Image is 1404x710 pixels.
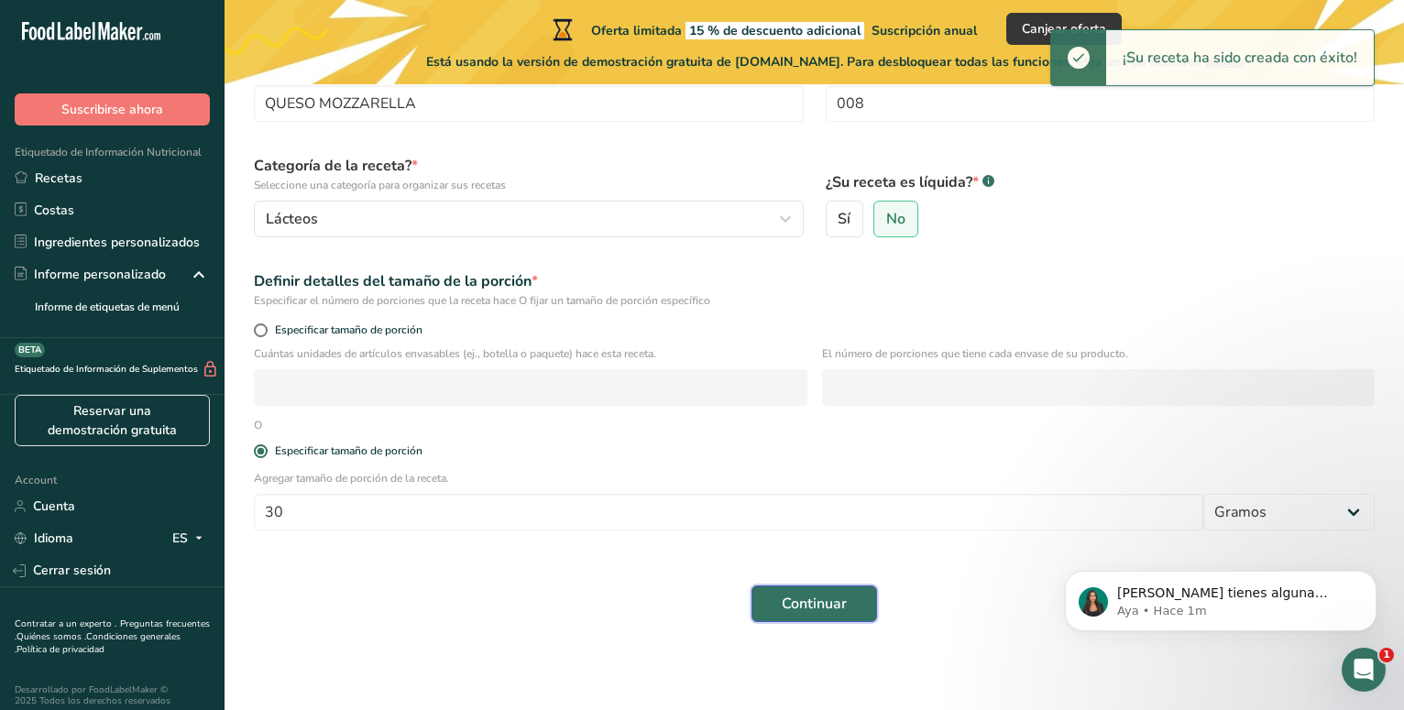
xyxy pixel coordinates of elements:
[15,522,73,554] a: Idioma
[254,345,807,362] p: Cuántas unidades de artículos envasables (ej., botella o paquete) hace esta receta.
[268,323,422,337] span: Especificar tamaño de porción
[1006,13,1122,45] button: Canjear oferta
[549,18,977,40] div: Oferta limitada
[243,417,273,433] div: O
[1022,19,1106,38] span: Canjear oferta
[1106,30,1374,85] div: ¡Su receta ha sido creada con éxito!
[686,22,864,39] span: 15 % de descuento adicional
[782,593,847,615] span: Continuar
[426,52,1245,71] span: Está usando la versión de demostración gratuita de [DOMAIN_NAME]. Para desbloquear todas las func...
[275,444,422,458] div: Especificar tamaño de porción
[254,470,1375,486] p: Agregar tamaño de porción de la receta.
[826,85,1376,122] input: Escriba eu código de la receta aquí
[886,210,905,228] span: No
[15,684,210,706] div: Desarrollado por FoodLabelMaker © 2025 Todos los derechos reservados
[16,643,104,656] a: Política de privacidad
[15,630,181,656] a: Condiciones generales .
[172,528,210,550] div: ES
[16,630,86,643] a: Quiénes somos .
[826,171,1376,193] label: ¿Su receta es líquida?
[15,395,210,446] a: Reservar una demostración gratuita
[254,292,1375,309] div: Especificar el número de porciones que la receta hace O fijar un tamaño de porción específico
[15,617,210,643] a: Preguntas frecuentes .
[15,265,166,284] div: Informe personalizado
[266,208,318,230] span: Lácteos
[838,210,850,228] span: Sí
[1342,648,1386,692] iframe: Intercom live chat
[822,345,1376,362] p: El número de porciones que tiene cada envase de su producto.
[15,343,45,357] div: BETA
[1379,648,1394,662] span: 1
[254,85,804,122] input: Escriba el nombre de su receta aquí
[254,177,804,193] p: Seleccione una categoría para organizar sus recetas
[254,494,1203,530] input: Escribe aquí el tamaño de la porción
[1037,532,1404,661] iframe: Intercom notifications mensaje
[254,270,1375,292] div: Definir detalles del tamaño de la porción
[15,617,116,630] a: Contratar a un experto .
[254,201,804,237] button: Lácteos
[254,155,804,193] label: Categoría de la receta?
[15,93,210,126] button: Suscribirse ahora
[751,585,877,622] button: Continuar
[61,100,163,119] span: Suscribirse ahora
[872,22,977,39] span: Suscripción anual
